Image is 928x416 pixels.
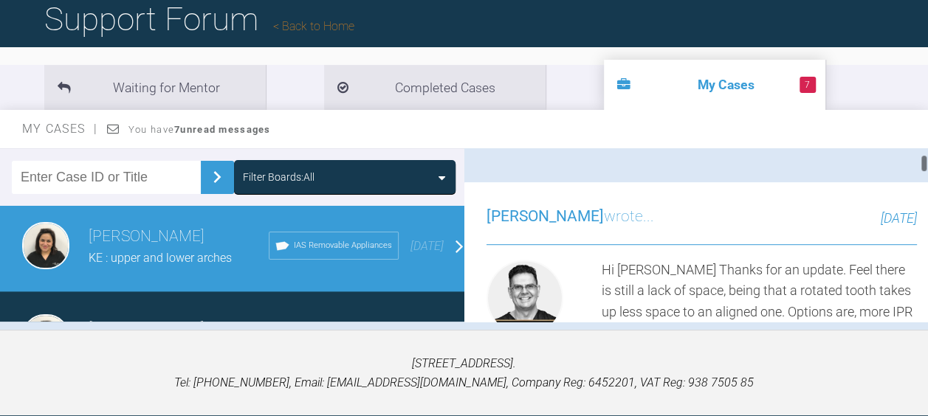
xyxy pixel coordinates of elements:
p: [STREET_ADDRESS]. Tel: [PHONE_NUMBER], Email: [EMAIL_ADDRESS][DOMAIN_NAME], Company Reg: 6452201,... [24,354,904,392]
span: IAS Removable Appliances [294,239,392,252]
span: You have [128,124,271,135]
li: My Cases [604,60,825,110]
div: Hi [PERSON_NAME] Thanks for an update. Feel there is still a lack of space, being that a rotated ... [602,260,918,409]
span: My Cases [22,122,98,136]
h3: wrote... [487,204,654,229]
span: [DATE] [881,210,917,226]
li: Completed Cases [324,65,546,110]
span: [PERSON_NAME] [487,207,604,225]
li: Waiting for Mentor [44,65,266,110]
a: Back to Home [273,19,354,33]
strong: 7 unread messages [174,124,270,135]
span: KE : upper and lower arches [89,251,232,265]
img: Swati Anand [22,222,69,269]
input: Enter Case ID or Title [12,161,201,194]
h3: [PERSON_NAME] [89,224,269,249]
h3: [PERSON_NAME] [89,316,310,342]
div: Filter Boards: All [243,169,315,185]
span: 7 [800,77,816,93]
span: [DATE] [410,239,444,253]
img: Geoff Stone [487,260,563,336]
img: Swati Anand [22,314,69,361]
img: chevronRight.28bd32b0.svg [205,165,229,189]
